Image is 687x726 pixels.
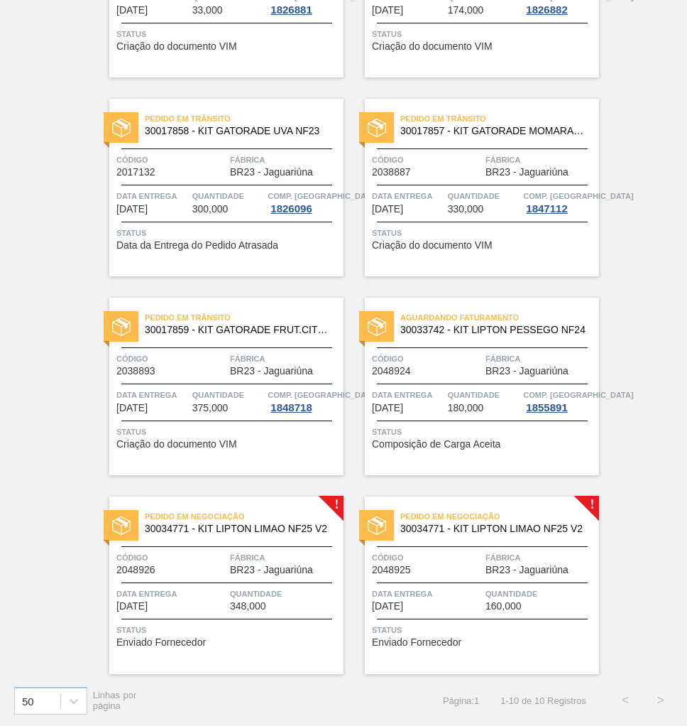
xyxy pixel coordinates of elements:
span: 300,000 [192,204,229,215]
span: BR23 - Jaguariúna [485,565,568,575]
span: BR23 - Jaguariúna [230,565,313,575]
span: 29/09/2025 [372,204,403,215]
span: Status [116,623,340,637]
span: Status [372,623,595,637]
span: 30017858 - KIT GATORADE UVA NF23 [145,126,332,136]
span: Criação do documento VIM [116,439,237,450]
span: 2048926 [116,565,155,575]
span: Código [116,551,226,565]
span: BR23 - Jaguariúna [230,167,313,178]
a: statusPedido em Trânsito30017858 - KIT GATORADE UVA NF23Código2017132FábricaBR23 - JaguariúnaData... [88,99,343,276]
span: Página : 1 [443,695,479,706]
span: 2038893 [116,366,155,376]
span: 30/08/2025 [116,5,148,16]
span: Comp. Carga [268,388,378,402]
span: Comp. Carga [523,189,633,203]
span: 30033742 - KIT LIPTON PESSEGO NF24 [400,325,588,335]
span: Aguardando Faturamento [400,310,599,325]
span: Composição de Carga Aceita [372,439,500,450]
span: Status [116,425,340,439]
img: status [368,318,386,336]
span: Quantidade [485,587,595,601]
span: BR23 - Jaguariúna [230,366,313,376]
span: Fábrica [485,551,595,565]
span: Código [372,551,482,565]
span: Status [372,27,595,41]
span: Quantidade [192,189,265,203]
span: 30017859 - KIT GATORADE FRUT.CITRICAS NF23 [145,325,332,335]
a: !statusPedido em Negociação30034771 - KIT LIPTON LIMAO NF25 V2Código2048925FábricaBR23 - Jaguariú... [343,497,599,674]
div: 1826882 [523,4,570,16]
span: 18/09/2025 [116,204,148,215]
a: !statusPedido em Negociação30034771 - KIT LIPTON LIMAO NF25 V2Código2048926FábricaBR23 - Jaguariú... [88,497,343,674]
span: Enviado Fornecedor [116,637,206,648]
img: status [368,516,386,535]
img: status [368,119,386,137]
img: status [112,119,131,137]
div: 50 [22,695,34,707]
span: 375,000 [192,403,229,413]
div: 1848718 [268,402,314,413]
span: BR23 - Jaguariúna [485,366,568,376]
span: 30034771 - KIT LIPTON LIMAO NF25 V2 [145,524,332,534]
span: 2048925 [372,565,411,575]
span: Status [372,425,595,439]
button: < [608,683,643,718]
span: Pedido em Trânsito [400,112,599,126]
span: Quantidade [448,189,520,203]
span: 2038887 [372,167,411,178]
span: Data Entrega [116,388,189,402]
span: Fábrica [230,352,340,366]
span: 30/08/2025 [372,5,403,16]
a: Comp. [GEOGRAPHIC_DATA]1826096 [268,189,340,215]
span: 348,000 [230,601,266,612]
span: Fábrica [230,153,340,167]
span: Linhas por página [93,690,137,711]
span: Status [372,226,595,240]
span: 160,000 [485,601,522,612]
a: statusPedido em Trânsito30017857 - KIT GATORADE MOMARACUJA NF23Código2038887FábricaBR23 - Jaguari... [343,99,599,276]
span: 02/10/2025 [116,403,148,413]
span: BR23 - Jaguariúna [485,167,568,178]
span: Código [372,352,482,366]
span: Criação do documento VIM [372,240,493,251]
span: Data Entrega [116,587,226,601]
span: Fábrica [485,352,595,366]
span: Quantidade [448,388,520,402]
span: Data Entrega [372,587,482,601]
span: Status [116,226,340,240]
span: 1 - 10 de 10 Registros [500,695,586,706]
span: Código [116,352,226,366]
span: Enviado Fornecedor [372,637,461,648]
div: 1855891 [523,402,570,413]
span: 330,000 [448,204,484,215]
a: Comp. [GEOGRAPHIC_DATA]1848718 [268,388,340,413]
span: Status [116,27,340,41]
span: 2017132 [116,167,155,178]
a: Comp. [GEOGRAPHIC_DATA]1855891 [523,388,595,413]
span: 10/10/2025 [116,601,148,612]
span: 30017857 - KIT GATORADE MOMARACUJA NF23 [400,126,588,136]
span: Fábrica [230,551,340,565]
span: Data Entrega [372,388,444,402]
div: 1826881 [268,4,314,16]
span: Código [116,153,226,167]
span: Data Entrega [372,189,444,203]
span: 174,000 [448,5,484,16]
button: > [643,683,678,718]
span: 33,000 [192,5,223,16]
span: Comp. Carga [268,189,378,203]
span: Código [372,153,482,167]
span: Quantidade [192,388,265,402]
span: Pedido em Negociação [400,509,599,524]
span: Comp. Carga [523,388,633,402]
span: Pedido em Trânsito [145,310,343,325]
span: Criação do documento VIM [116,41,237,52]
img: status [112,318,131,336]
span: 30034771 - KIT LIPTON LIMAO NF25 V2 [400,524,588,534]
div: 1826096 [268,203,314,215]
span: 10/10/2025 [372,601,403,612]
a: Comp. [GEOGRAPHIC_DATA]1847112 [523,189,595,215]
span: Data da Entrega do Pedido Atrasada [116,240,278,251]
span: Criação do documento VIM [372,41,493,52]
